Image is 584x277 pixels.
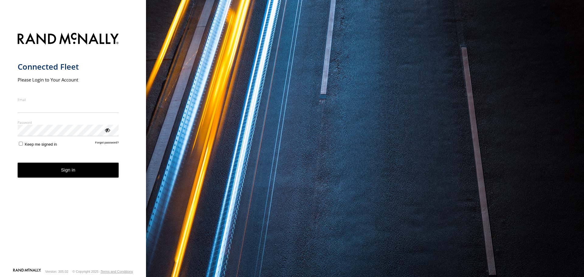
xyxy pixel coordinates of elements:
span: Keep me signed in [25,142,57,147]
div: ViewPassword [104,127,110,133]
button: Sign in [18,163,119,178]
input: Keep me signed in [19,142,23,146]
label: Email [18,97,119,102]
a: Terms and Conditions [101,270,133,273]
div: © Copyright 2025 - [72,270,133,273]
label: Password [18,120,119,125]
form: main [18,29,129,268]
img: Rand McNally [18,32,119,47]
h1: Connected Fleet [18,62,119,72]
div: Version: 305.02 [45,270,68,273]
a: Visit our Website [13,268,41,275]
h2: Please Login to Your Account [18,77,119,83]
a: Forgot password? [95,141,119,147]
